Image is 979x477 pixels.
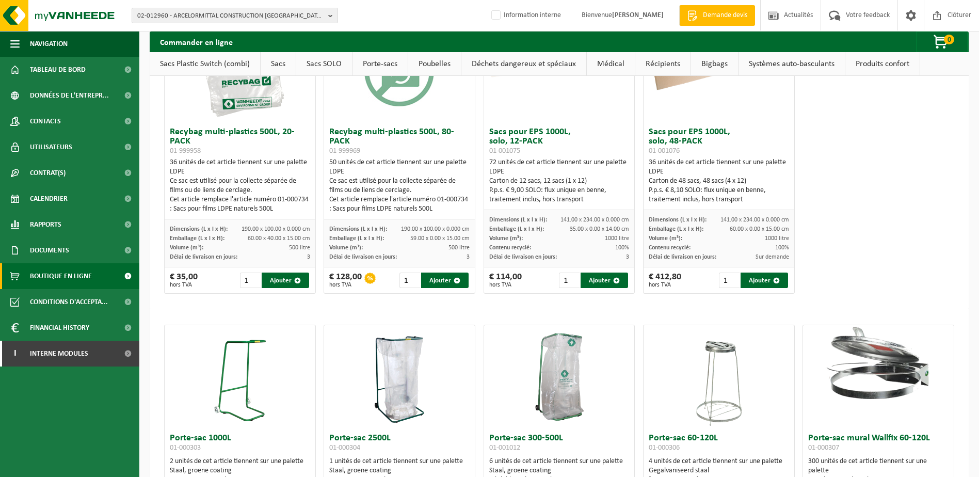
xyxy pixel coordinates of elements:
[626,254,629,260] span: 3
[329,147,360,155] span: 01-999969
[408,52,461,76] a: Poubelles
[741,273,788,288] button: Ajouter
[489,226,544,232] span: Emballage (L x l x H):
[739,52,845,76] a: Systèmes auto-basculants
[329,466,470,475] div: Staal, groene coating
[489,444,520,452] span: 01-001012
[329,195,470,214] div: Cet article remplace l'article numéro 01-000734 : Sacs pour films LDPE naturels 500L
[489,245,531,251] span: Contenu recyclé:
[30,212,61,237] span: Rapports
[587,52,635,76] a: Médical
[30,186,68,212] span: Calendrier
[170,167,310,177] div: LDPE
[150,31,243,52] h2: Commander en ligne
[944,35,954,44] span: 0
[489,235,523,242] span: Volume (m³):
[240,273,261,288] input: 1
[489,8,561,23] label: Information interne
[10,341,20,367] span: I
[401,226,470,232] span: 190.00 x 100.00 x 0.000 cm
[30,160,66,186] span: Contrat(s)
[649,254,716,260] span: Délai de livraison en jours:
[170,128,310,155] h3: Recybag multi-plastics 500L, 20-PACK
[329,158,470,214] div: 50 unités de cet article tiennent sur une palette
[30,237,69,263] span: Documents
[170,235,224,242] span: Emballage (L x l x H):
[329,444,360,452] span: 01-000304
[489,273,522,288] div: € 114,00
[170,177,310,195] div: Ce sac est utilisé pour la collecte séparée de films ou de liens de cerclage.
[170,434,310,454] h3: Porte-sac 1000L
[489,434,630,454] h3: Porte-sac 300-500L
[242,226,310,232] span: 190.00 x 100.00 x 0.000 cm
[489,217,547,223] span: Dimensions (L x l x H):
[329,177,470,195] div: Ce sac est utilisé pour la collecte séparée de films ou de liens de cerclage.
[467,254,470,260] span: 3
[329,226,387,232] span: Dimensions (L x l x H):
[30,263,92,289] span: Boutique en ligne
[612,11,664,19] strong: [PERSON_NAME]
[679,5,755,26] a: Demande devis
[170,147,201,155] span: 01-999958
[489,128,630,155] h3: Sacs pour EPS 1000L, solo, 12-PACK
[374,325,425,428] img: 01-000304
[262,273,309,288] button: Ajouter
[808,444,839,452] span: 01-000307
[808,434,949,454] h3: Porte-sac mural Wallfix 60-120L
[649,158,789,204] div: 36 unités de cet article tiennent sur une palette
[489,282,522,288] span: hors TVA
[352,52,408,76] a: Porte-sacs
[30,134,72,160] span: Utilisateurs
[489,167,630,177] div: LDPE
[559,273,580,288] input: 1
[803,325,954,401] img: 01-000307
[570,226,629,232] span: 35.00 x 0.00 x 14.00 cm
[329,235,384,242] span: Emballage (L x l x H):
[214,325,266,428] img: 01-000303
[730,226,789,232] span: 60.00 x 0.00 x 15.00 cm
[170,158,310,214] div: 36 unités de cet article tiennent sur une palette
[693,325,745,428] img: 01-000306
[489,147,520,155] span: 01-001075
[30,289,108,315] span: Conditions d'accepta...
[289,245,310,251] span: 500 litre
[489,254,557,260] span: Délai de livraison en jours:
[649,147,680,155] span: 01-001076
[170,273,198,288] div: € 35,00
[635,52,691,76] a: Récipients
[132,8,338,23] button: 02-012960 - ARCELORMITTAL CONSTRUCTION [GEOGRAPHIC_DATA] - [GEOGRAPHIC_DATA]
[329,434,470,454] h3: Porte-sac 2500L
[489,186,630,204] div: P.p.s. € 9,00 SOLO: flux unique en benne, traitement inclus, hors transport
[150,52,260,76] a: Sacs Plastic Switch (combi)
[30,315,89,341] span: Financial History
[248,235,310,242] span: 60.00 x 40.00 x 15.00 cm
[719,273,740,288] input: 1
[649,444,680,452] span: 01-000306
[329,282,362,288] span: hors TVA
[765,235,789,242] span: 1000 litre
[649,177,789,186] div: Carton de 48 sacs, 48 sacs (4 x 12)
[649,273,681,288] div: € 412,80
[261,52,296,76] a: Sacs
[489,177,630,186] div: Carton de 12 sacs, 12 sacs (1 x 12)
[30,341,88,367] span: Interne modules
[845,52,920,76] a: Produits confort
[691,52,738,76] a: Bigbags
[649,217,707,223] span: Dimensions (L x l x H):
[649,128,789,155] h3: Sacs pour EPS 1000L, solo, 48-PACK
[137,8,324,24] span: 02-012960 - ARCELORMITTAL CONSTRUCTION [GEOGRAPHIC_DATA] - [GEOGRAPHIC_DATA]
[399,273,420,288] input: 1
[329,273,362,288] div: € 128,00
[461,52,586,76] a: Déchets dangereux et spéciaux
[489,158,630,204] div: 72 unités de cet article tiennent sur une palette
[605,235,629,242] span: 1000 litre
[649,186,789,204] div: P.p.s. € 8,10 SOLO: flux unique en benne, traitement inclus, hors transport
[649,226,703,232] span: Emballage (L x l x H):
[170,282,198,288] span: hors TVA
[649,282,681,288] span: hors TVA
[756,254,789,260] span: Sur demande
[649,235,682,242] span: Volume (m³):
[720,217,789,223] span: 141.00 x 234.00 x 0.000 cm
[170,226,228,232] span: Dimensions (L x l x H):
[421,273,469,288] button: Ajouter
